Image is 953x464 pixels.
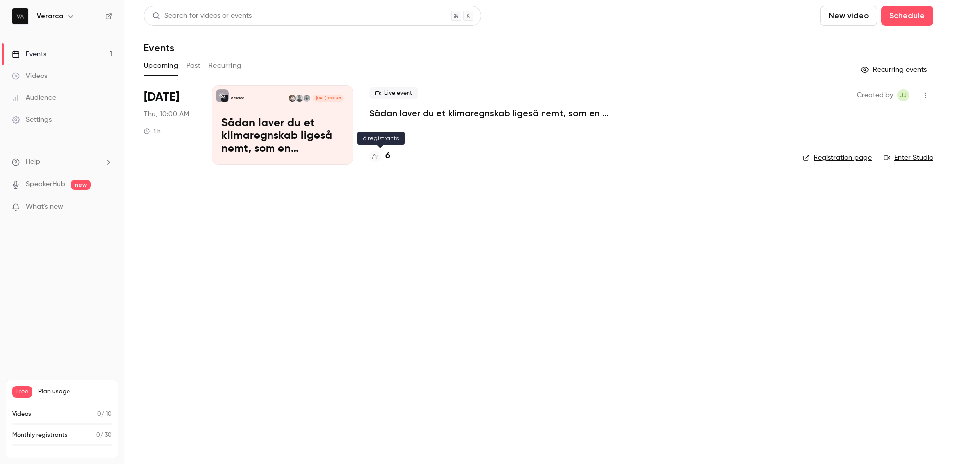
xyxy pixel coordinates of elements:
[12,8,28,24] img: Verarca
[144,127,161,135] div: 1 h
[231,96,244,101] p: Verarca
[26,179,65,190] a: SpeakerHub
[856,62,933,77] button: Recurring events
[38,388,112,396] span: Plan usage
[820,6,877,26] button: New video
[100,203,112,212] iframe: Noticeable Trigger
[208,58,242,74] button: Recurring
[26,157,40,167] span: Help
[369,150,390,163] a: 6
[897,89,909,101] span: Jonas jkr+wemarket@wemarket.dk
[144,58,178,74] button: Upcoming
[144,89,179,105] span: [DATE]
[152,11,252,21] div: Search for videos or events
[12,157,112,167] li: help-dropdown-opener
[97,410,112,419] p: / 10
[289,95,296,102] img: Søren Orluf
[369,107,667,119] a: Sådan laver du et klimaregnskab ligeså nemt, som en resultatopgørelse
[12,410,31,419] p: Videos
[37,11,63,21] h6: Verarca
[313,95,343,102] span: [DATE] 10:00 AM
[369,87,418,99] span: Live event
[296,95,303,102] img: Dan Skovgaard
[303,95,310,102] img: Søren Højberg
[26,202,63,212] span: What's new
[385,150,390,163] h4: 6
[212,85,353,165] a: Sådan laver du et klimaregnskab ligeså nemt, som en resultatopgørelseVerarcaSøren HøjbergDan Skov...
[857,89,893,101] span: Created by
[803,153,872,163] a: Registration page
[144,42,174,54] h1: Events
[12,93,56,103] div: Audience
[900,89,907,101] span: Jj
[12,49,46,59] div: Events
[884,153,933,163] a: Enter Studio
[221,117,344,155] p: Sådan laver du et klimaregnskab ligeså nemt, som en resultatopgørelse
[71,180,91,190] span: new
[96,431,112,440] p: / 30
[144,109,189,119] span: Thu, 10:00 AM
[186,58,201,74] button: Past
[12,386,32,398] span: Free
[881,6,933,26] button: Schedule
[12,115,52,125] div: Settings
[97,411,101,417] span: 0
[12,431,68,440] p: Monthly registrants
[144,85,196,165] div: Oct 23 Thu, 10:00 AM (Europe/Copenhagen)
[96,432,100,438] span: 0
[12,71,47,81] div: Videos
